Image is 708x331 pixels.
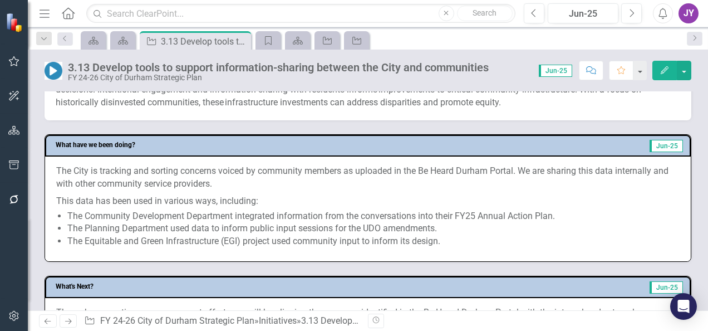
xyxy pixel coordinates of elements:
[457,6,513,21] button: Search
[67,210,680,223] li: The Community Development Department integrated information from the conversations into their FY2...
[56,283,385,290] h3: What's Next?
[56,193,680,208] p: This data has been used in various ways, including:
[68,74,489,82] div: FY 24-26 City of Durham Strategic Plan
[161,35,248,48] div: 3.13 Develop tools to support information-sharing between the City and communities
[45,62,62,80] img: In Progress
[548,3,618,23] button: Jun-25
[259,315,297,326] a: Initiatives
[67,235,680,248] li: The Equitable and Green Infrastructure (EGI) project used community input to inform its design.
[56,142,494,149] h3: What have we been doing?
[650,140,683,152] span: Jun-25
[650,281,683,294] span: Jun-25
[67,222,680,235] li: The Planning Department used data to inform public input sessions for the UDO amendments.
[678,3,699,23] button: JY
[84,315,360,328] div: » »
[552,7,614,21] div: Jun-25
[56,165,680,193] p: The City is tracking and sorting concerns voiced by community members as uploaded in the Be Heard...
[100,315,254,326] a: FY 24-26 City of Durham Strategic Plan
[539,65,572,77] span: Jun-25
[670,293,697,320] div: Open Intercom Messenger
[68,61,489,74] div: 3.13 Develop tools to support information-sharing between the City and communities
[6,13,25,32] img: ClearPoint Strategy
[86,4,515,23] input: Search ClearPoint...
[301,315,634,326] div: 3.13 Develop tools to support information-sharing between the City and communities
[473,8,496,17] span: Search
